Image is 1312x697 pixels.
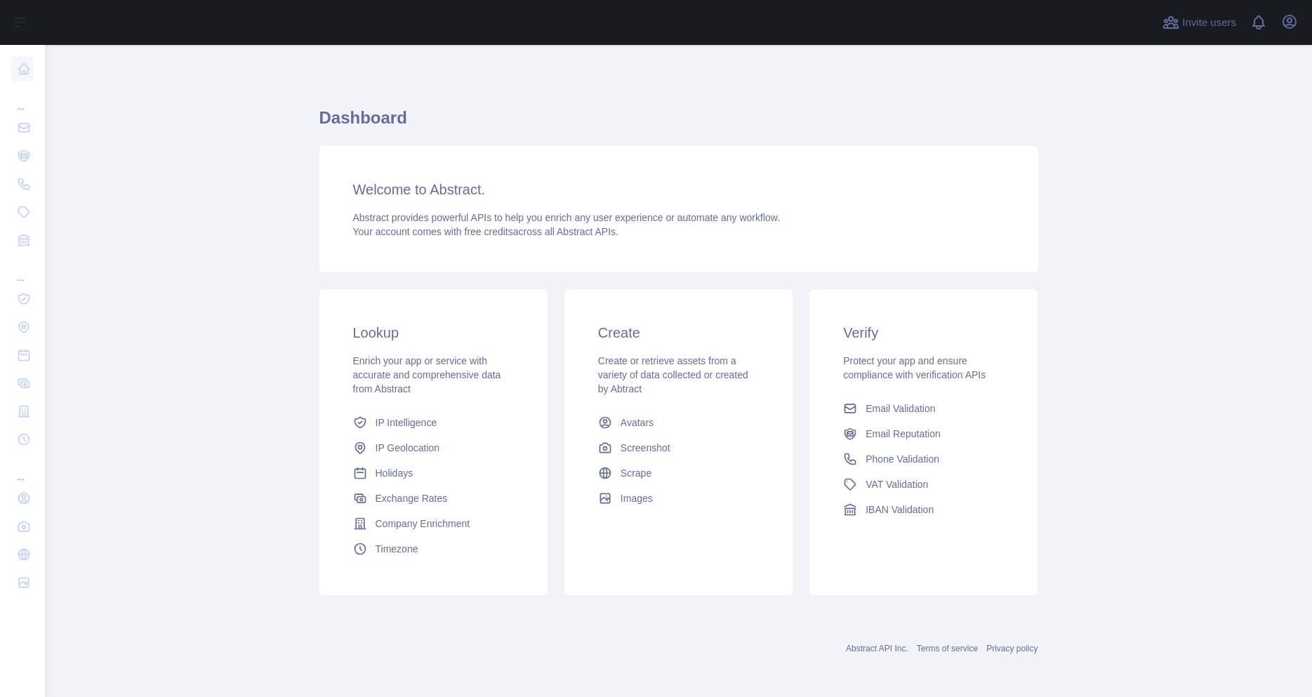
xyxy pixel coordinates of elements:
[353,226,618,237] span: Your account comes with across all Abstract APIs.
[11,455,34,483] div: ...
[376,491,448,505] span: Exchange Rates
[866,452,939,466] span: Phone Validation
[376,466,413,480] span: Holidays
[347,435,519,460] a: IP Geolocation
[347,536,519,562] a: Timezone
[11,84,34,112] div: ...
[1160,11,1239,34] button: Invite users
[1182,15,1236,31] span: Invite users
[866,503,934,517] span: IBAN Validation
[376,441,440,455] span: IP Geolocation
[837,421,1009,446] a: Email Reputation
[598,323,759,343] h3: Create
[353,212,781,223] span: Abstract provides powerful APIs to help you enrich any user experience or automate any workflow.
[843,323,1004,343] h3: Verify
[837,396,1009,421] a: Email Validation
[843,355,986,380] span: Protect your app and ensure compliance with verification APIs
[837,446,1009,472] a: Phone Validation
[353,323,514,343] h3: Lookup
[347,410,519,435] a: IP Intelligence
[866,427,941,441] span: Email Reputation
[376,517,470,531] span: Company Enrichment
[347,460,519,486] a: Holidays
[846,644,908,653] a: Abstract API Inc.
[837,472,1009,497] a: VAT Validation
[621,466,651,480] span: Scrape
[592,486,764,511] a: Images
[598,355,748,394] span: Create or retrieve assets from a variety of data collected or created by Abtract
[347,486,519,511] a: Exchange Rates
[353,180,1005,199] h3: Welcome to Abstract.
[353,355,501,394] span: Enrich your app or service with accurate and comprehensive data from Abstract
[621,491,653,505] span: Images
[621,441,670,455] span: Screenshot
[11,255,34,284] div: ...
[866,401,935,416] span: Email Validation
[376,542,418,556] span: Timezone
[592,460,764,486] a: Scrape
[319,107,1038,140] h1: Dashboard
[376,416,437,430] span: IP Intelligence
[347,511,519,536] a: Company Enrichment
[866,477,928,491] span: VAT Validation
[592,435,764,460] a: Screenshot
[986,644,1038,653] a: Privacy policy
[621,416,654,430] span: Avatars
[465,226,513,237] span: free credits
[917,644,978,653] a: Terms of service
[592,410,764,435] a: Avatars
[837,497,1009,522] a: IBAN Validation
